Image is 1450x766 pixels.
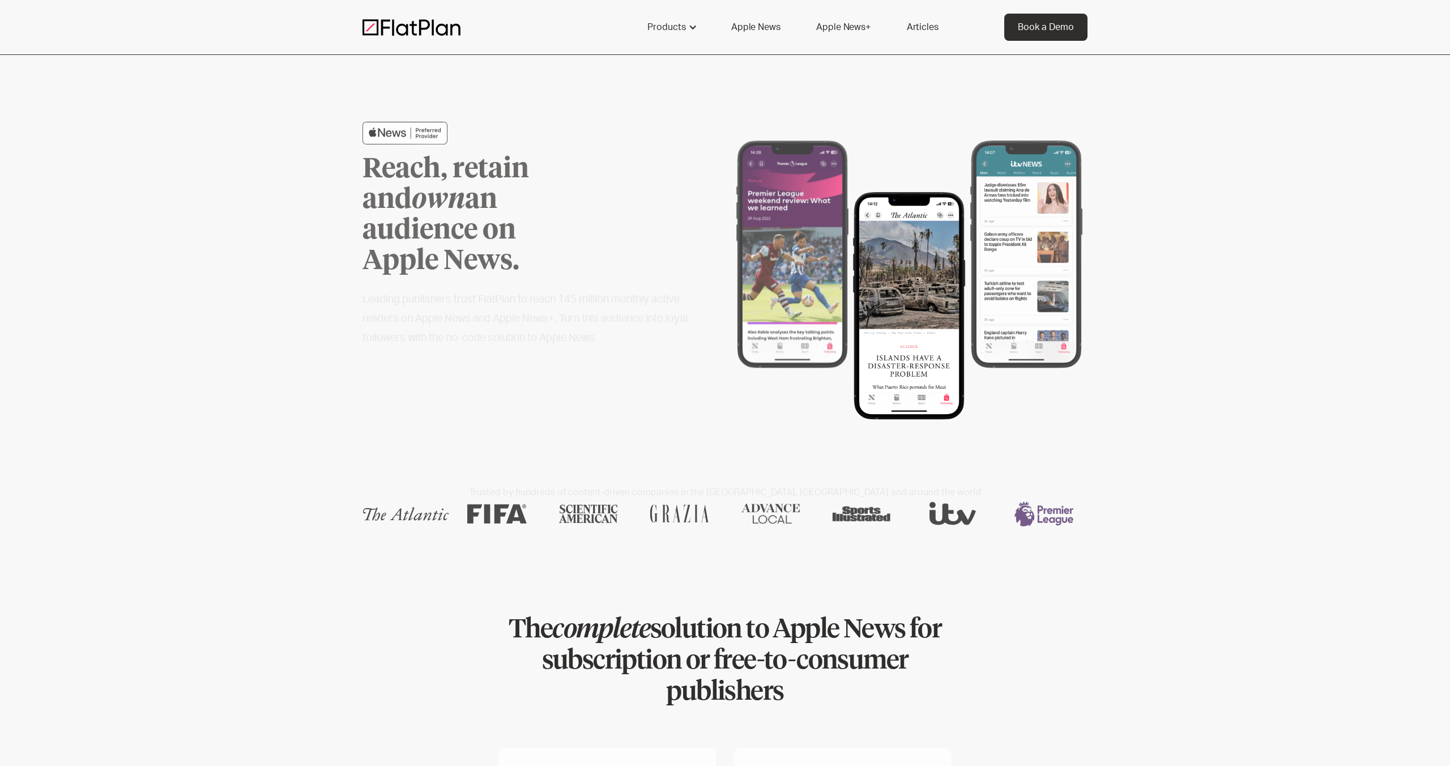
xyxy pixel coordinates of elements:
h2: Trusted by hundreds of content-driven companies in the [GEOGRAPHIC_DATA], [GEOGRAPHIC_DATA] and a... [362,487,1087,498]
a: Apple News+ [803,14,884,41]
h1: The solution to Apple News for subscription or free-to-consumer publishers [482,615,968,708]
div: Products [647,20,686,34]
div: Book a Demo [1018,20,1074,34]
em: own [412,186,465,214]
a: Book a Demo [1004,14,1087,41]
em: complete [552,617,650,643]
h1: Reach, retain and an audience on Apple News. [362,154,595,276]
h2: Leading publishers trust FlatPlan to reach 145 million monthly active readers on Apple News and A... [362,290,689,348]
a: Apple News [718,14,794,41]
div: Products [634,14,709,41]
a: Articles [893,14,952,41]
